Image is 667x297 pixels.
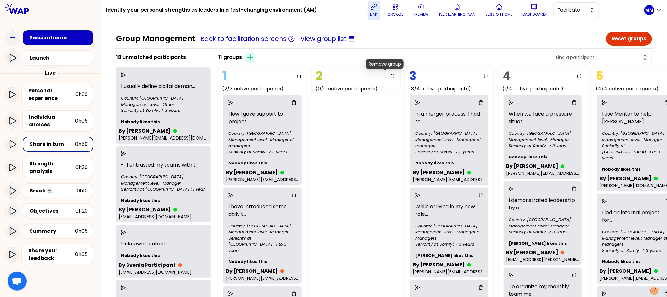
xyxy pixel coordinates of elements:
div: Launch [30,54,90,62]
p: [EMAIL_ADDRESS][DOMAIN_NAME] [119,269,208,275]
p: While arriving in my new role, ... [413,200,486,220]
div: Share your feedback [28,247,75,262]
p: [EMAIL_ADDRESS][PERSON_NAME][DOMAIN_NAME] [506,256,579,263]
p: [PERSON_NAME][EMAIL_ADDRESS][DOMAIN_NAME] [506,170,579,176]
button: Facilitator [553,2,599,18]
p: Nobody likes this [119,116,208,128]
p: Nobody likes this [226,157,299,169]
div: Management level : Manager [228,229,297,235]
span: send [602,199,607,204]
div: 0h05 [75,117,88,125]
div: Country: [GEOGRAPHIC_DATA] [121,95,206,101]
p: Nobody likes this [119,250,208,261]
div: Management level : Manager of managers [228,137,297,149]
span: send [602,291,607,296]
span: delete [478,100,483,105]
span: delete [297,74,302,79]
p: [PERSON_NAME] likes this [413,250,486,261]
h4: (2/3 active participants) [222,85,307,93]
p: By [PERSON_NAME] [413,169,465,176]
div: Session home [30,34,90,42]
button: Dashboard [520,1,548,20]
button: View group list [300,34,346,43]
span: 1 [221,66,228,86]
p: By [PERSON_NAME] [226,169,278,176]
span: delete [572,273,577,278]
div: Seniority at Somfy : > 3 years [415,241,483,248]
span: send [602,100,607,105]
p: preview [414,12,429,17]
p: Nobody likes this [226,256,299,267]
div: 0h05 [75,251,88,258]
p: When we face a pressure situat ... [506,108,579,128]
p: - "I entrusted my teams with t ... [119,159,208,171]
div: Country: [GEOGRAPHIC_DATA] [121,174,206,180]
span: delete [478,193,483,198]
div: 0h20 [75,164,88,171]
h4: (1/4 active participants) [502,85,587,93]
span: 5 [594,66,605,86]
div: Seniority at Somfy : > 3 years [121,107,206,114]
h2: Group Management [116,34,195,44]
div: Objectives [30,207,75,215]
p: QRCODE [388,12,404,17]
div: Ouvrir le chat [8,272,27,291]
span: 4 [501,66,512,86]
input: Find a participant [556,54,641,60]
div: Strength analysis [29,160,75,175]
span: send [415,193,420,198]
p: [EMAIL_ADDRESS][DOMAIN_NAME] [119,214,208,220]
p: I usually define digital deman ... [119,80,208,93]
div: Management level : Manager of managers [415,229,483,241]
span: 3 [408,66,418,86]
div: Country: [GEOGRAPHIC_DATA] [509,217,577,223]
button: QRCODE [385,1,406,20]
div: 0h50 [75,140,88,148]
div: Management level : Manager [121,180,206,186]
div: Personal experience [28,87,75,102]
div: Country: [GEOGRAPHIC_DATA] [415,223,483,229]
div: Summary [30,227,75,235]
p: By [PERSON_NAME] [599,267,652,275]
div: Live [42,67,59,79]
p: [PERSON_NAME][EMAIL_ADDRESS][DOMAIN_NAME] [119,135,208,141]
h4: (0/0 active participants) [316,85,400,93]
span: send [228,291,233,296]
span: delete [478,285,483,290]
span: 2 [314,66,324,86]
h3: 11 groups [218,54,242,61]
span: delete [572,186,577,191]
span: delete [292,291,297,296]
span: send [509,273,514,278]
p: Nobody likes this [119,195,208,206]
p: By [PERSON_NAME] [119,127,171,135]
div: Management level : Other [121,101,206,108]
button: Peer learning plan [437,1,478,20]
span: send [121,151,126,156]
span: send [121,230,126,235]
span: Facilitator [558,6,586,14]
span: delete [292,100,297,105]
div: Seniority at Somfy : > 3 years [415,149,483,155]
div: 0h30 [75,91,88,98]
div: Seniority at Somfy : > 3 years [509,143,577,149]
div: Seniority at [GEOGRAPHIC_DATA] : 1 year [121,186,206,192]
p: I have introduced some daily t ... [226,200,299,220]
div: Country: [GEOGRAPHIC_DATA] [228,130,297,137]
span: send [121,72,126,77]
span: send [415,100,420,105]
button: Session home [483,1,515,20]
h3: 18 unmatched participants [116,54,186,61]
div: 0h10 [77,187,88,195]
div: 0h05 [75,227,88,235]
p: Peer learning plan [439,12,475,17]
button: Back to facilitation screens [200,34,286,43]
p: Dashboard [523,12,546,17]
span: delete [572,100,577,105]
p: Nobody likes this [506,151,579,163]
div: Individual choices [29,113,75,129]
p: Session home [486,12,513,17]
div: Seniority at Somfy : > 3 years [228,149,297,155]
span: delete [292,193,297,198]
p: By [PERSON_NAME] [226,267,278,275]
